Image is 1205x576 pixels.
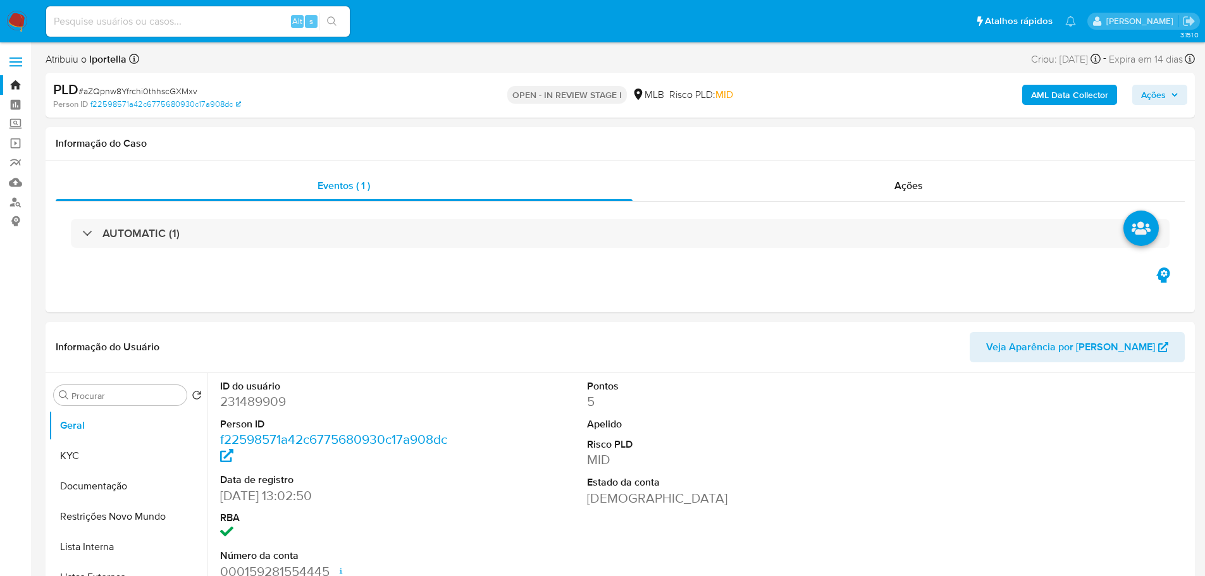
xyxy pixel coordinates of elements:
span: Expira em 14 dias [1109,52,1183,66]
dt: Pontos [587,379,819,393]
span: Risco PLD: [669,88,733,102]
span: MID [715,87,733,102]
a: Sair [1182,15,1196,28]
dt: Apelido [587,417,819,431]
h1: Informação do Usuário [56,341,159,353]
dt: Person ID [220,417,452,431]
span: Atalhos rápidos [985,15,1053,28]
button: Geral [49,410,207,441]
dd: 231489909 [220,393,452,410]
b: PLD [53,79,78,99]
dt: Data de registro [220,473,452,487]
dd: MID [587,451,819,469]
dd: [DATE] 13:02:50 [220,487,452,505]
button: Ações [1132,85,1187,105]
input: Procurar [71,390,182,401]
span: Ações [1141,85,1166,105]
span: s [309,15,313,27]
a: Notificações [1065,16,1076,27]
dt: Estado da conta [587,475,819,489]
dt: Número da conta [220,549,452,563]
dt: ID do usuário [220,379,452,393]
span: Alt [292,15,302,27]
b: lportella [87,52,127,66]
button: Retornar ao pedido padrão [192,390,202,404]
span: Ações [894,178,923,193]
p: OPEN - IN REVIEW STAGE I [507,86,627,104]
span: # aZQpnw8Yfrchi0thhscGXMxv [78,85,197,97]
dt: RBA [220,511,452,525]
h3: AUTOMATIC (1) [102,226,180,240]
span: Atribuiu o [46,52,127,66]
span: - [1103,51,1106,68]
b: AML Data Collector [1031,85,1108,105]
button: Restrições Novo Mundo [49,501,207,532]
b: Person ID [53,99,88,110]
p: lucas.portella@mercadolivre.com [1106,15,1178,27]
dt: Risco PLD [587,438,819,451]
input: Pesquise usuários ou casos... [46,13,350,30]
dd: 5 [587,393,819,410]
a: f22598571a42c6775680930c17a908dc [90,99,241,110]
button: Veja Aparência por [PERSON_NAME] [970,332,1185,362]
div: AUTOMATIC (1) [71,219,1170,248]
div: Criou: [DATE] [1031,51,1101,68]
button: Procurar [59,390,69,400]
h1: Informação do Caso [56,137,1185,150]
dd: [DEMOGRAPHIC_DATA] [587,489,819,507]
button: search-icon [319,13,345,30]
div: MLB [632,88,664,102]
button: KYC [49,441,207,471]
button: Lista Interna [49,532,207,562]
button: Documentação [49,471,207,501]
a: f22598571a42c6775680930c17a908dc [220,430,447,466]
span: Eventos ( 1 ) [318,178,370,193]
span: Veja Aparência por [PERSON_NAME] [986,332,1155,362]
button: AML Data Collector [1022,85,1117,105]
